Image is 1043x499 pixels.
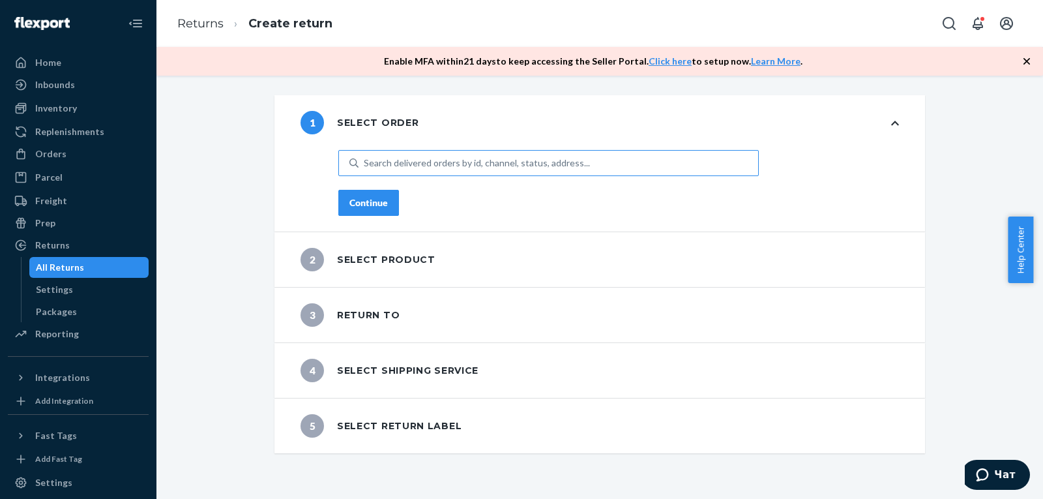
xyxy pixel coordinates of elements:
div: Home [35,56,61,69]
a: Add Fast Tag [8,451,149,467]
a: Learn More [751,55,801,67]
div: Return to [301,303,400,327]
button: Close Navigation [123,10,149,37]
div: Add Fast Tag [35,453,82,464]
button: Open notifications [965,10,991,37]
div: Fast Tags [35,429,77,442]
a: Home [8,52,149,73]
div: Reporting [35,327,79,340]
button: Integrations [8,367,149,388]
a: All Returns [29,257,149,278]
a: Reporting [8,324,149,344]
a: Click here [649,55,692,67]
a: Parcel [8,167,149,188]
div: Replenishments [35,125,104,138]
a: Add Integration [8,393,149,409]
a: Returns [8,235,149,256]
div: Returns [35,239,70,252]
p: Enable MFA within 21 days to keep accessing the Seller Portal. to setup now. . [384,55,802,68]
div: Select return label [301,414,462,438]
a: Inbounds [8,74,149,95]
a: Returns [177,16,224,31]
div: All Returns [36,261,84,274]
button: Continue [338,190,399,216]
div: Prep [35,217,55,230]
a: Settings [8,472,149,493]
div: Orders [35,147,66,160]
div: Add Integration [35,395,93,406]
button: Help Center [1008,217,1033,283]
div: Parcel [35,171,63,184]
a: Settings [29,279,149,300]
a: Freight [8,190,149,211]
div: Inbounds [35,78,75,91]
div: Search delivered orders by id, channel, status, address... [364,157,590,170]
a: Create return [248,16,332,31]
div: Continue [349,196,388,209]
div: Settings [36,283,73,296]
span: 1 [301,111,324,134]
span: 3 [301,303,324,327]
a: Packages [29,301,149,322]
span: 5 [301,414,324,438]
span: 2 [301,248,324,271]
button: Fast Tags [8,425,149,446]
ol: breadcrumbs [167,5,343,43]
span: 4 [301,359,324,382]
div: Select order [301,111,419,134]
iframe: Открывает виджет, в котором вы можете побеседовать в чате со своим агентом [965,460,1030,492]
div: Freight [35,194,67,207]
div: Select shipping service [301,359,478,382]
div: Packages [36,305,77,318]
div: Inventory [35,102,77,115]
div: Settings [35,476,72,489]
a: Replenishments [8,121,149,142]
a: Orders [8,144,149,164]
div: Integrations [35,371,90,384]
img: Flexport logo [14,17,70,30]
button: Open account menu [993,10,1020,37]
a: Prep [8,213,149,234]
button: Open Search Box [936,10,962,37]
a: Inventory [8,98,149,119]
div: Select product [301,248,435,271]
